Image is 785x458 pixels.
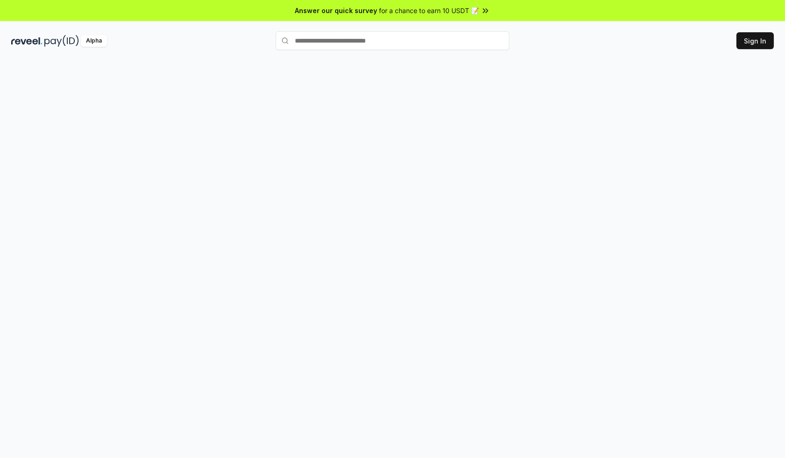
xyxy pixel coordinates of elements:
[81,35,107,47] div: Alpha
[44,35,79,47] img: pay_id
[379,6,479,15] span: for a chance to earn 10 USDT 📝
[11,35,43,47] img: reveel_dark
[295,6,377,15] span: Answer our quick survey
[736,32,774,49] button: Sign In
